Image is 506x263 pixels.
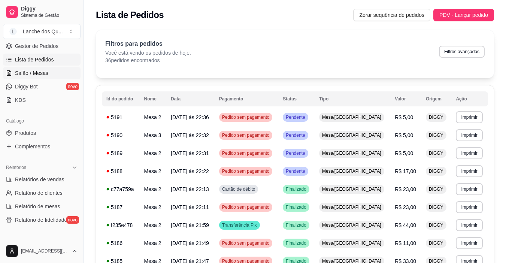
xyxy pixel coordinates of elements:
button: Imprimir [456,237,482,249]
a: Gestor de Pedidos [3,40,81,52]
span: Relatório de clientes [15,189,63,197]
a: Salão / Mesas [3,67,81,79]
span: Complementos [15,143,50,150]
td: Mesa 2 [140,180,167,198]
span: R$ 44,00 [395,222,416,228]
span: DIGGY [427,132,445,138]
p: 36 pedidos encontrados [105,57,191,64]
span: Pedido sem pagamento [221,150,271,156]
td: Mesa 2 [140,216,167,234]
div: 5188 [106,167,135,175]
span: Pendente [284,168,306,174]
span: Zerar sequência de pedidos [359,11,424,19]
td: Mesa 2 [140,108,167,126]
span: Mesa/[GEOGRAPHIC_DATA] [321,168,383,174]
span: KDS [15,96,26,104]
span: Finalizado [284,204,308,210]
span: DIGGY [427,168,445,174]
span: Diggy [21,6,78,12]
button: PDV - Lançar pedido [433,9,494,21]
td: Mesa 3 [140,126,167,144]
a: Diggy Botnovo [3,81,81,93]
span: Gestor de Pedidos [15,42,58,50]
span: [DATE] às 22:11 [171,204,209,210]
span: [DATE] às 21:59 [171,222,209,228]
span: [DATE] às 22:31 [171,150,209,156]
button: Select a team [3,24,81,39]
th: Id do pedido [102,91,140,106]
div: 5190 [106,131,135,139]
span: Mesa/[GEOGRAPHIC_DATA] [321,222,383,228]
th: Pagamento [215,91,279,106]
span: Mesa/[GEOGRAPHIC_DATA] [321,132,383,138]
a: Complementos [3,140,81,152]
div: 5191 [106,114,135,121]
span: Finalizado [284,240,308,246]
th: Data [166,91,215,106]
span: Mesa/[GEOGRAPHIC_DATA] [321,114,383,120]
span: Diggy Bot [15,83,38,90]
span: DIGGY [427,186,445,192]
td: Mesa 2 [140,234,167,252]
a: Relatório de clientes [3,187,81,199]
span: Pedido sem pagamento [221,114,271,120]
a: Lista de Pedidos [3,54,81,66]
span: R$ 5,00 [395,150,413,156]
a: Relatório de fidelidadenovo [3,214,81,226]
span: R$ 11,00 [395,240,416,246]
span: Pendente [284,132,306,138]
span: Lista de Pedidos [15,56,54,63]
th: Tipo [315,91,390,106]
h2: Lista de Pedidos [96,9,164,21]
th: Nome [140,91,167,106]
span: R$ 5,00 [395,114,413,120]
span: Relatórios [6,164,26,170]
span: [DATE] às 22:22 [171,168,209,174]
span: Mesa/[GEOGRAPHIC_DATA] [321,240,383,246]
span: [DATE] às 22:32 [171,132,209,138]
span: Mesa/[GEOGRAPHIC_DATA] [321,150,383,156]
span: Finalizado [284,186,308,192]
button: Imprimir [456,219,482,231]
button: Filtros avançados [439,46,485,58]
span: Relatório de fidelidade [15,216,67,224]
div: 5189 [106,149,135,157]
span: DIGGY [427,114,445,120]
span: DIGGY [427,204,445,210]
div: c77a759a [106,185,135,193]
div: Catálogo [3,115,81,127]
span: R$ 23,00 [395,186,416,192]
div: 5187 [106,203,135,211]
span: [DATE] às 22:13 [171,186,209,192]
span: Pedido sem pagamento [221,204,271,210]
div: Gerenciar [3,235,81,247]
th: Origem [421,91,451,106]
p: Você está vendo os pedidos de hoje. [105,49,191,57]
span: R$ 5,00 [395,132,413,138]
td: Mesa 2 [140,198,167,216]
span: Pendente [284,114,306,120]
span: DIGGY [427,240,445,246]
span: DIGGY [427,222,445,228]
div: Lanche dos Qu ... [23,28,63,35]
span: R$ 17,00 [395,168,416,174]
td: Mesa 2 [140,144,167,162]
a: Relatório de mesas [3,200,81,212]
span: Finalizado [284,222,308,228]
span: Mesa/[GEOGRAPHIC_DATA] [321,204,383,210]
span: PDV - Lançar pedido [439,11,488,19]
td: Mesa 2 [140,162,167,180]
span: Relatório de mesas [15,203,60,210]
th: Ação [451,91,488,106]
button: Imprimir [456,129,482,141]
a: Relatórios de vendas [3,173,81,185]
span: R$ 23,00 [395,204,416,210]
button: Imprimir [456,183,482,195]
button: Imprimir [456,111,482,123]
span: [EMAIL_ADDRESS][DOMAIN_NAME] [21,248,69,254]
button: Zerar sequência de pedidos [353,9,430,21]
span: Pedido sem pagamento [221,132,271,138]
button: Imprimir [456,201,482,213]
span: [DATE] às 21:49 [171,240,209,246]
th: Status [278,91,315,106]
